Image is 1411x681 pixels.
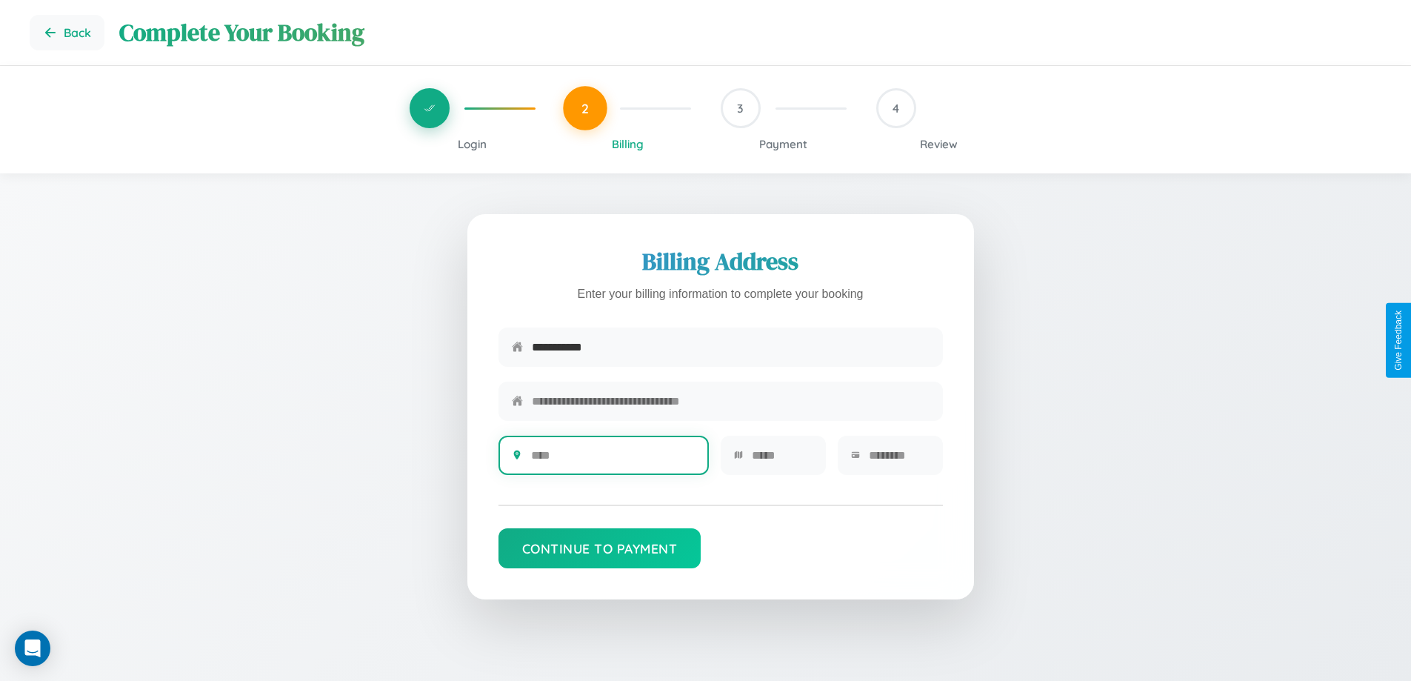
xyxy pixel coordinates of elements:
h2: Billing Address [498,245,943,278]
span: Billing [612,137,644,151]
div: Open Intercom Messenger [15,631,50,666]
p: Enter your billing information to complete your booking [498,284,943,305]
span: 4 [893,101,899,116]
span: 3 [737,101,744,116]
button: Go back [30,15,104,50]
span: Login [458,137,487,151]
button: Continue to Payment [498,528,701,568]
span: Payment [759,137,807,151]
span: 2 [581,100,589,116]
div: Give Feedback [1393,310,1404,371]
span: Review [920,137,958,151]
h1: Complete Your Booking [119,16,1381,49]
